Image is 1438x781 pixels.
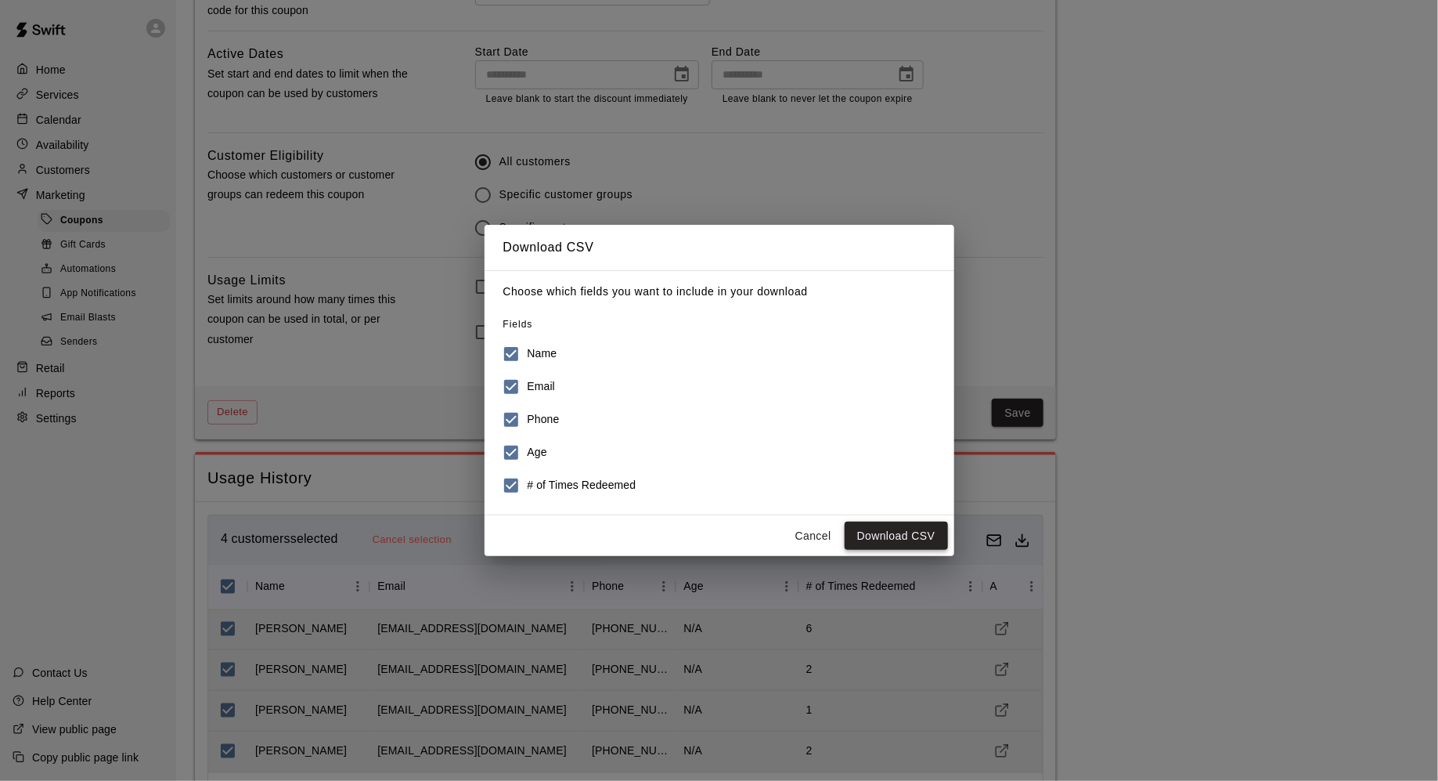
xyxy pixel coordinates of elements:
button: Cancel [788,522,838,551]
h6: Age [528,444,547,461]
h6: Phone [528,411,560,428]
h6: Name [528,345,557,363]
span: Fields [503,319,533,330]
p: Choose which fields you want to include in your download [503,284,935,300]
h6: # of Times Redeemed [528,477,636,494]
h6: Email [528,378,556,396]
h2: Download CSV [485,225,954,270]
button: Download CSV [845,522,948,551]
